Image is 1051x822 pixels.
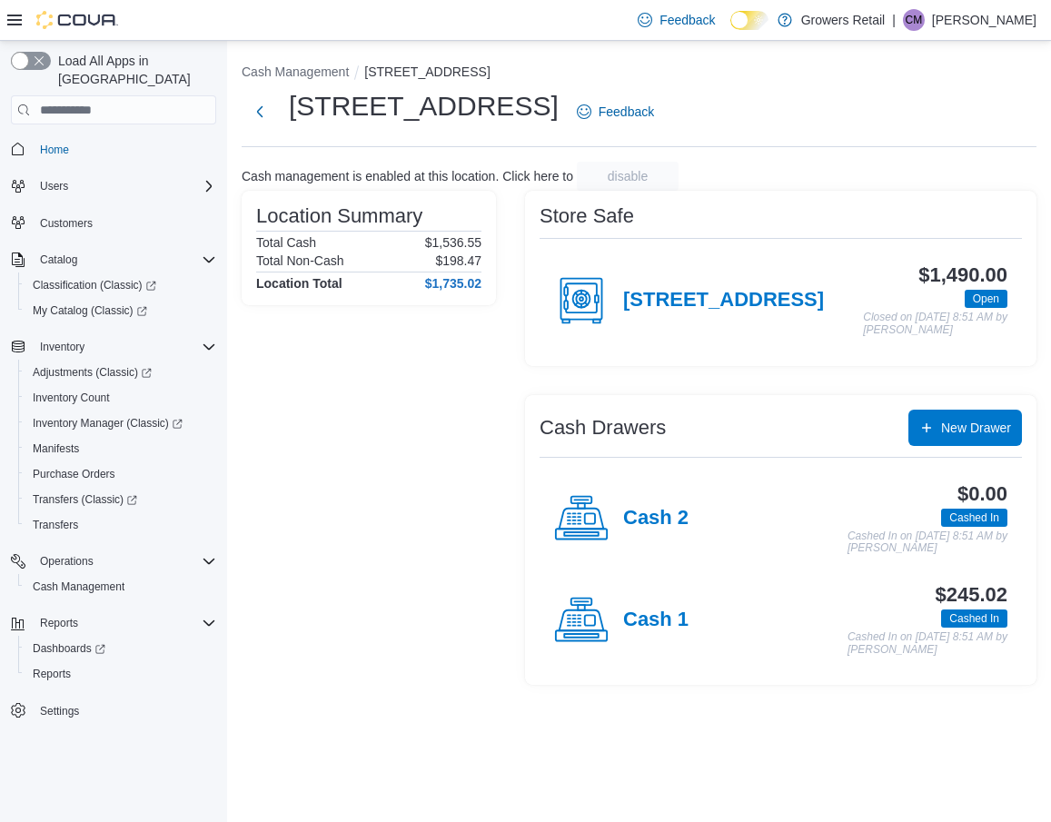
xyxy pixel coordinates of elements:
[256,235,316,250] h6: Total Cash
[25,274,164,296] a: Classification (Classic)
[18,512,223,538] button: Transfers
[364,64,490,79] button: [STREET_ADDRESS]
[40,253,77,267] span: Catalog
[941,419,1011,437] span: New Drawer
[25,514,85,536] a: Transfers
[932,9,1036,31] p: [PERSON_NAME]
[33,579,124,594] span: Cash Management
[33,212,216,234] span: Customers
[33,213,100,234] a: Customers
[659,11,715,29] span: Feedback
[630,2,722,38] a: Feedback
[540,205,634,227] h3: Store Safe
[949,510,999,526] span: Cashed In
[33,175,216,197] span: Users
[623,507,689,530] h4: Cash 2
[40,554,94,569] span: Operations
[25,387,117,409] a: Inventory Count
[425,235,481,250] p: $1,536.55
[25,489,144,510] a: Transfers (Classic)
[918,264,1007,286] h3: $1,490.00
[33,249,216,271] span: Catalog
[51,52,216,88] span: Load All Apps in [GEOGRAPHIC_DATA]
[25,576,132,598] a: Cash Management
[33,700,86,722] a: Settings
[18,487,223,512] a: Transfers (Classic)
[957,483,1007,505] h3: $0.00
[25,412,190,434] a: Inventory Manager (Classic)
[623,609,689,632] h4: Cash 1
[40,143,69,157] span: Home
[18,636,223,661] a: Dashboards
[4,698,223,724] button: Settings
[908,410,1022,446] button: New Drawer
[18,411,223,436] a: Inventory Manager (Classic)
[848,631,1007,656] p: Cashed In on [DATE] 8:51 AM by [PERSON_NAME]
[906,9,923,31] span: CM
[4,173,223,199] button: Users
[25,361,216,383] span: Adjustments (Classic)
[18,360,223,385] a: Adjustments (Classic)
[256,205,422,227] h3: Location Summary
[623,289,824,312] h4: [STREET_ADDRESS]
[4,334,223,360] button: Inventory
[18,272,223,298] a: Classification (Classic)
[289,88,559,124] h1: [STREET_ADDRESS]
[730,11,768,30] input: Dark Mode
[25,387,216,409] span: Inventory Count
[18,574,223,599] button: Cash Management
[25,489,216,510] span: Transfers (Classic)
[33,336,216,358] span: Inventory
[4,610,223,636] button: Reports
[599,103,654,121] span: Feedback
[33,336,92,358] button: Inventory
[25,438,216,460] span: Manifests
[730,30,731,31] span: Dark Mode
[965,290,1007,308] span: Open
[25,361,159,383] a: Adjustments (Classic)
[33,175,75,197] button: Users
[18,436,223,461] button: Manifests
[33,641,105,656] span: Dashboards
[33,612,216,634] span: Reports
[941,509,1007,527] span: Cashed In
[33,518,78,532] span: Transfers
[608,167,648,185] span: disable
[33,391,110,405] span: Inventory Count
[25,412,216,434] span: Inventory Manager (Classic)
[18,385,223,411] button: Inventory Count
[863,312,1007,336] p: Closed on [DATE] 8:51 AM by [PERSON_NAME]
[33,550,216,572] span: Operations
[25,663,216,685] span: Reports
[25,274,216,296] span: Classification (Classic)
[25,438,86,460] a: Manifests
[25,638,113,659] a: Dashboards
[949,610,999,627] span: Cashed In
[40,340,84,354] span: Inventory
[33,492,137,507] span: Transfers (Classic)
[33,550,101,572] button: Operations
[33,137,216,160] span: Home
[242,94,278,130] button: Next
[4,549,223,574] button: Operations
[25,638,216,659] span: Dashboards
[33,667,71,681] span: Reports
[25,300,216,322] span: My Catalog (Classic)
[242,64,349,79] button: Cash Management
[941,609,1007,628] span: Cashed In
[33,416,183,431] span: Inventory Manager (Classic)
[242,63,1036,84] nav: An example of EuiBreadcrumbs
[801,9,886,31] p: Growers Retail
[25,514,216,536] span: Transfers
[25,663,78,685] a: Reports
[33,441,79,456] span: Manifests
[11,128,216,771] nav: Complex example
[25,300,154,322] a: My Catalog (Classic)
[25,463,216,485] span: Purchase Orders
[18,661,223,687] button: Reports
[242,169,573,183] p: Cash management is enabled at this location. Click here to
[33,612,85,634] button: Reports
[577,162,679,191] button: disable
[435,253,481,268] p: $198.47
[892,9,896,31] p: |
